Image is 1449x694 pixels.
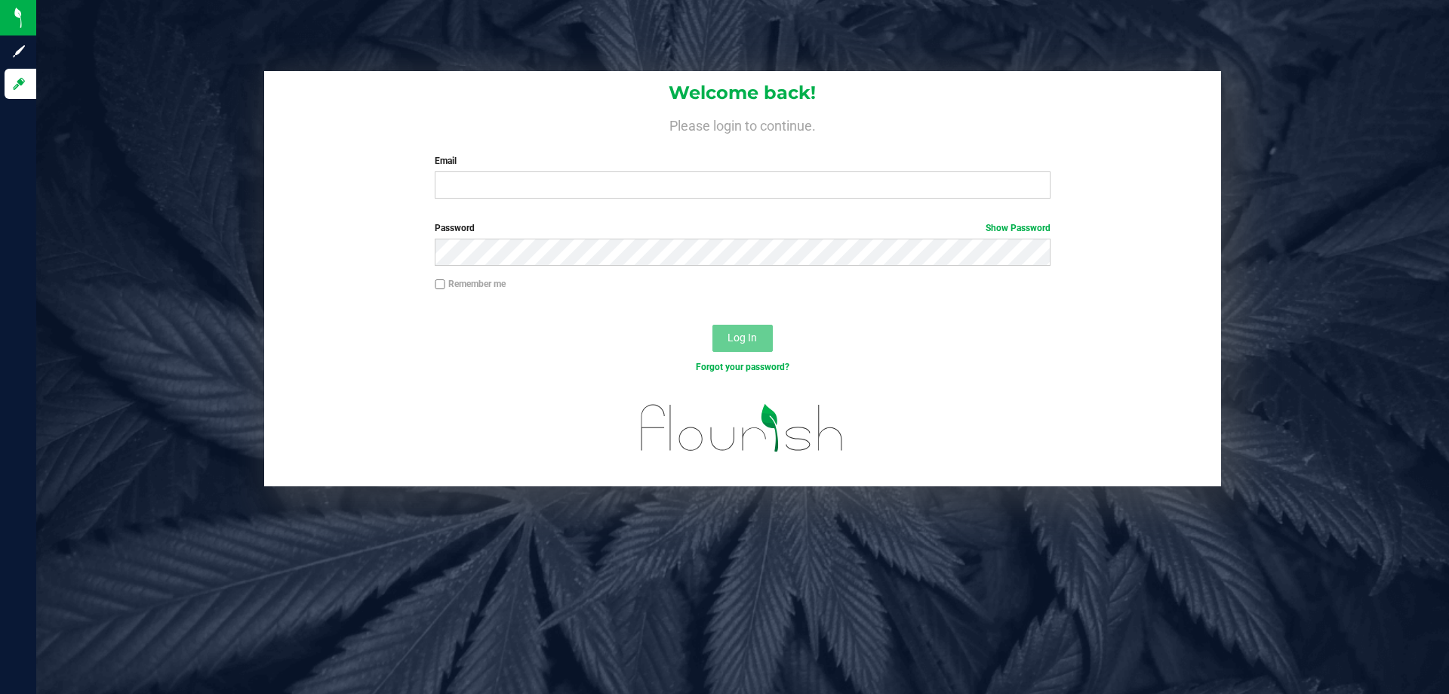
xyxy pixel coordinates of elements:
[728,332,757,344] span: Log In
[712,325,773,352] button: Log In
[264,83,1221,103] h1: Welcome back!
[11,44,26,59] inline-svg: Sign up
[11,76,26,91] inline-svg: Log in
[623,390,862,467] img: flourish_logo.svg
[696,362,789,372] a: Forgot your password?
[435,277,506,291] label: Remember me
[435,154,1050,168] label: Email
[264,115,1221,133] h4: Please login to continue.
[435,279,445,290] input: Remember me
[435,223,475,233] span: Password
[986,223,1051,233] a: Show Password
